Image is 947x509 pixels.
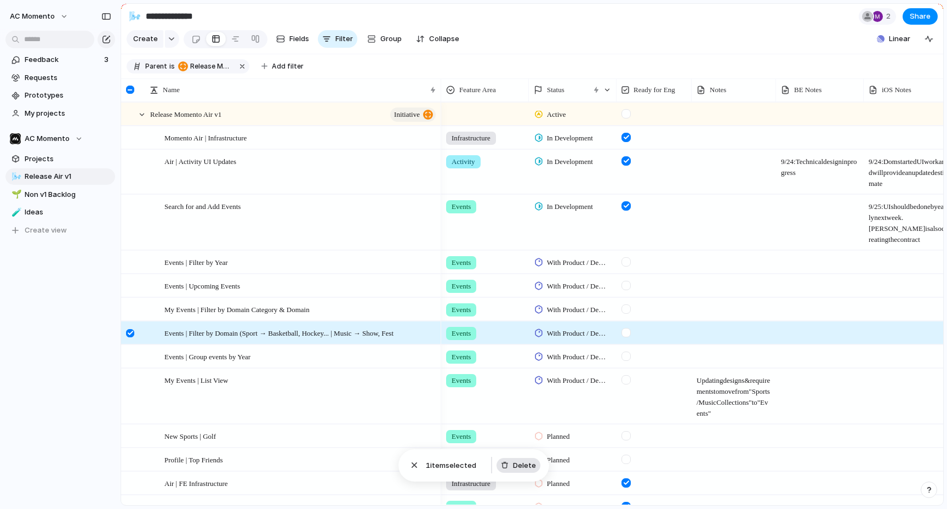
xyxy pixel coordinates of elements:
div: 🌱 [12,188,19,201]
span: AC Momento [10,11,55,22]
span: Feature Area [459,84,496,95]
span: New Sports | Golf [164,429,216,442]
span: With Product / Design [547,328,607,339]
span: Air | Activity UI Updates [164,155,236,167]
span: With Product / Design [547,304,607,315]
button: 🌬️ [126,8,144,25]
a: My projects [5,105,115,122]
span: Status [547,84,564,95]
span: Planned [547,455,570,466]
span: Create view [25,225,67,236]
button: Fields [272,30,313,48]
span: My Events | List View [164,374,228,386]
span: Events [452,328,471,339]
button: 🌬️ [10,171,21,182]
div: 🧪 [12,206,19,219]
span: Projects [25,154,111,165]
span: Search for and Add Events [164,200,241,212]
button: Release Momento Air v1 [176,60,235,72]
span: Non v1 Backlog [25,189,111,200]
div: 🌬️ [12,171,19,183]
button: Filter [318,30,357,48]
span: Activity [452,156,475,167]
span: Events | Upcoming Events [164,279,240,292]
span: Events | Filter by Year [164,256,228,268]
a: Feedback3 [5,52,115,68]
span: Planned [547,431,570,442]
span: Linear [889,33,910,44]
span: Feedback [25,54,101,65]
span: Events | Group events by Year [164,350,250,363]
span: 3 [104,54,111,65]
span: Group [380,33,402,44]
button: AC Momento [5,8,74,25]
button: Add filter [255,59,310,74]
span: is [169,61,175,71]
span: Filter [335,33,353,44]
button: Collapse [412,30,464,48]
span: Add filter [272,61,304,71]
span: My projects [25,108,111,119]
span: Events [452,201,471,212]
button: Create view [5,222,115,239]
a: Prototypes [5,87,115,104]
span: Release Momento Air v1 [190,61,233,71]
span: 9/24: Technical design in progress [777,150,863,178]
span: Notes [710,84,726,95]
span: 1 [426,461,430,470]
span: Planned [547,478,570,489]
span: Fields [289,33,309,44]
span: Profile | Top Friends [164,453,223,466]
span: Ideas [25,207,111,218]
button: Delete [497,458,540,473]
span: Events [452,352,471,363]
a: 🌬️Release Air v1 [5,168,115,185]
span: Requests [25,72,111,83]
span: Delete [513,460,536,471]
span: My Events | Filter by Domain Category & Domain [164,303,310,315]
span: In Development [547,201,593,212]
span: Name [163,84,180,95]
span: Parent [145,61,167,71]
span: 2 [886,11,894,22]
span: Release Air v1 [25,171,111,182]
span: Release Momento Air v1 [178,61,233,71]
span: In Development [547,156,593,167]
span: Share [910,11,931,22]
button: Share [903,8,938,25]
span: With Product / Design [547,281,607,292]
span: With Product / Design [547,352,607,363]
button: 🌱 [10,189,21,200]
span: With Product / Design [547,375,607,386]
span: Infrastructure [452,133,490,144]
span: Events [452,281,471,292]
span: Prototypes [25,90,111,101]
span: Air | FE Infrastructure [164,477,228,489]
a: Requests [5,70,115,86]
button: 🧪 [10,207,21,218]
span: Collapse [429,33,459,44]
button: Group [362,30,407,48]
span: Events [452,431,471,442]
a: Projects [5,151,115,167]
span: Events [452,375,471,386]
span: Active [547,109,566,120]
span: In Development [547,133,593,144]
button: Create [127,30,163,48]
span: AC Momento [25,133,70,144]
span: Create [133,33,158,44]
a: 🧪Ideas [5,204,115,220]
span: item selected [426,460,482,471]
div: 🌬️ [129,9,141,24]
span: Momento Air | Infrastructure [164,131,247,144]
button: AC Momento [5,131,115,147]
div: 🌱Non v1 Backlog [5,186,115,203]
span: initiative [394,107,420,122]
span: Infrastructure [452,478,490,489]
span: iOS Notes [882,84,911,95]
span: BE Notes [794,84,822,95]
span: Events [452,304,471,315]
span: Events | Filter by Domain (Sport → Basketball, Hockey... | Music → Show, Fest [164,326,393,339]
button: initiative [390,108,436,122]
